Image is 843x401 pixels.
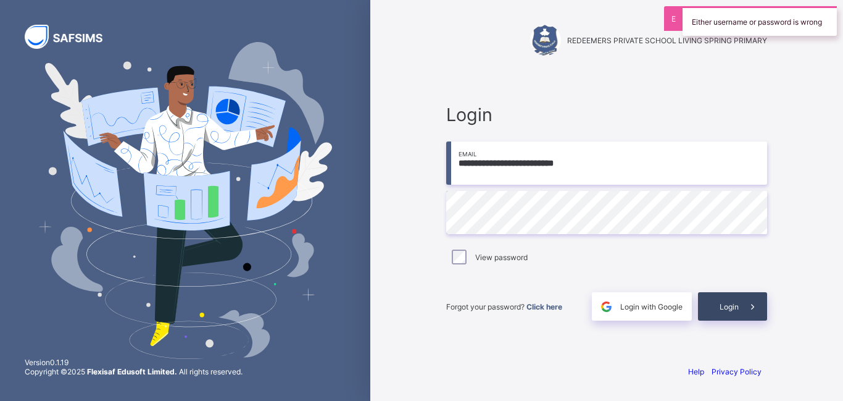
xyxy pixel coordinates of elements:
[712,367,762,376] a: Privacy Policy
[620,302,683,311] span: Login with Google
[475,253,528,262] label: View password
[38,42,332,358] img: Hero Image
[688,367,704,376] a: Help
[446,104,767,125] span: Login
[87,367,177,376] strong: Flexisaf Edusoft Limited.
[25,25,117,49] img: SAFSIMS Logo
[567,36,767,45] span: REDEEMERS PRIVATE SCHOOL LIVING SPRING PRIMARY
[599,300,613,314] img: google.396cfc9801f0270233282035f929180a.svg
[446,302,562,311] span: Forgot your password?
[720,302,739,311] span: Login
[526,302,562,311] a: Click here
[683,6,837,36] div: Either username or password is wrong
[25,358,243,367] span: Version 0.1.19
[25,367,243,376] span: Copyright © 2025 All rights reserved.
